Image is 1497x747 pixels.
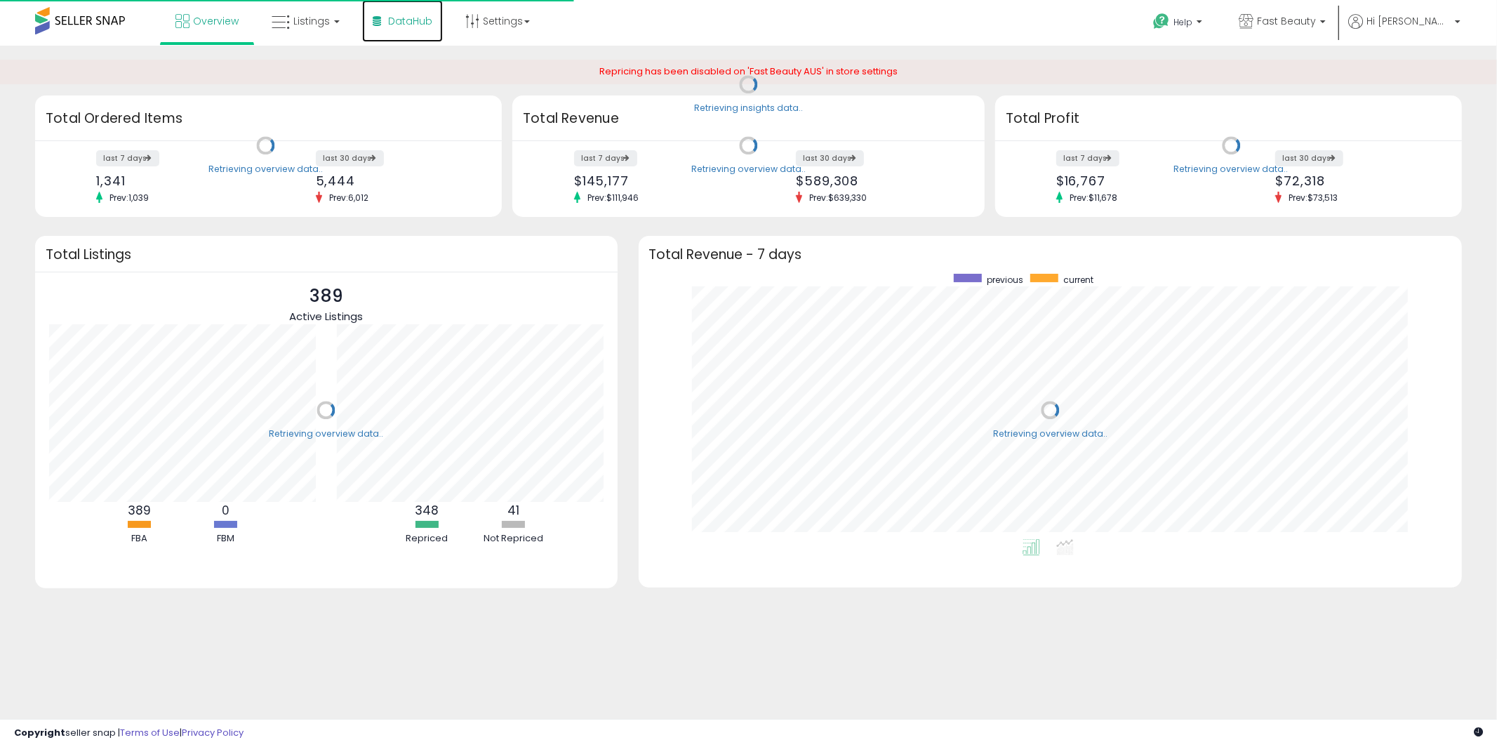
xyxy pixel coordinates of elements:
[993,428,1107,440] div: Retrieving overview data..
[1366,14,1451,28] span: Hi [PERSON_NAME]
[1142,2,1216,46] a: Help
[1152,13,1170,30] i: Get Help
[293,14,330,28] span: Listings
[691,163,806,176] div: Retrieving overview data..
[1348,14,1461,46] a: Hi [PERSON_NAME]
[388,14,432,28] span: DataHub
[1174,163,1289,176] div: Retrieving overview data..
[193,14,239,28] span: Overview
[1173,16,1192,28] span: Help
[208,163,323,176] div: Retrieving overview data..
[1257,14,1316,28] span: Fast Beauty
[269,428,383,440] div: Retrieving overview data..
[599,65,898,78] span: Repricing has been disabled on 'Fast Beauty AUS' in store settings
